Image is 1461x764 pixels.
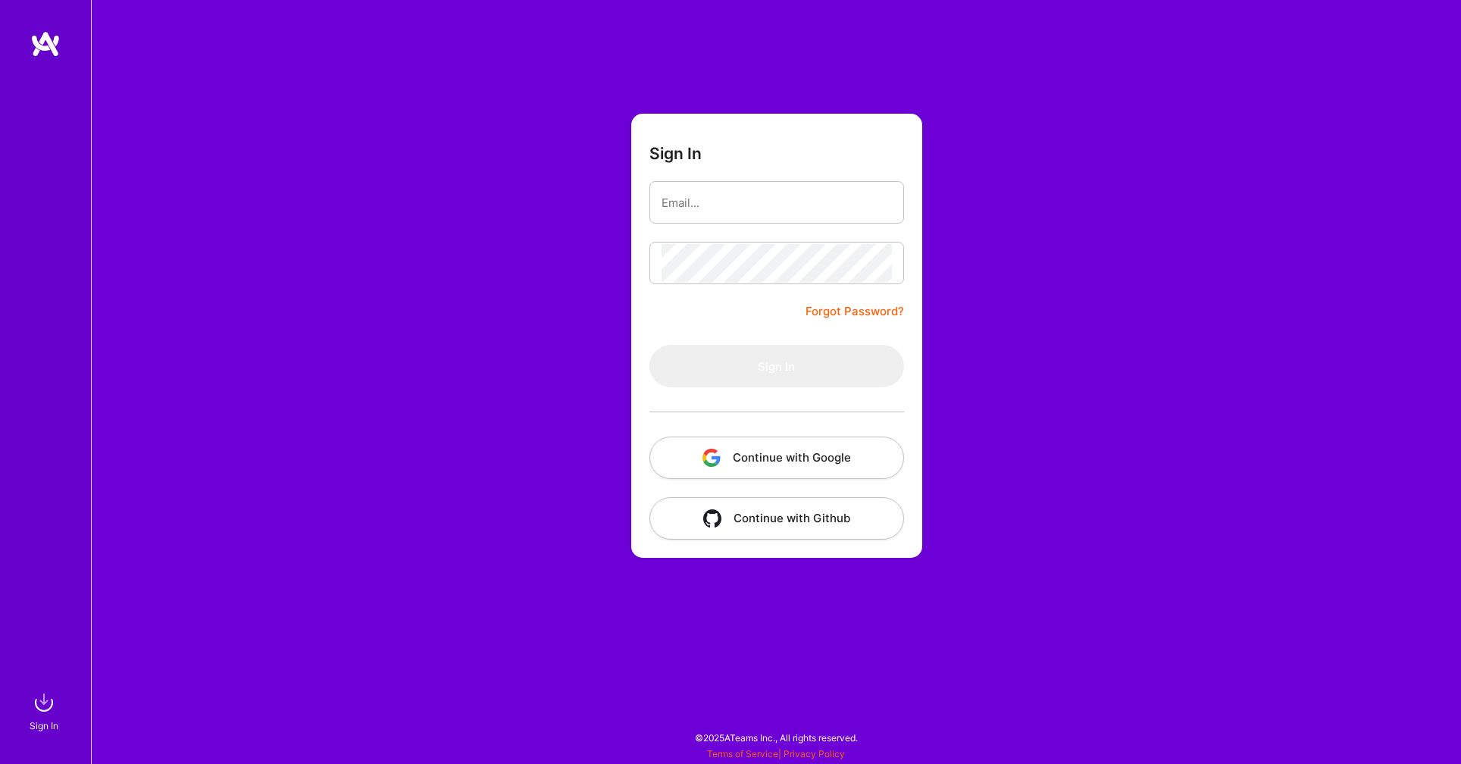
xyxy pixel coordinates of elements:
[32,687,59,734] a: sign inSign In
[707,748,845,759] span: |
[649,437,904,479] button: Continue with Google
[29,687,59,718] img: sign in
[649,497,904,540] button: Continue with Github
[702,449,721,467] img: icon
[649,345,904,387] button: Sign In
[806,302,904,321] a: Forgot Password?
[30,30,61,58] img: logo
[662,183,892,222] input: Email...
[649,144,702,163] h3: Sign In
[91,719,1461,756] div: © 2025 ATeams Inc., All rights reserved.
[30,718,58,734] div: Sign In
[707,748,778,759] a: Terms of Service
[784,748,845,759] a: Privacy Policy
[703,509,721,528] img: icon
